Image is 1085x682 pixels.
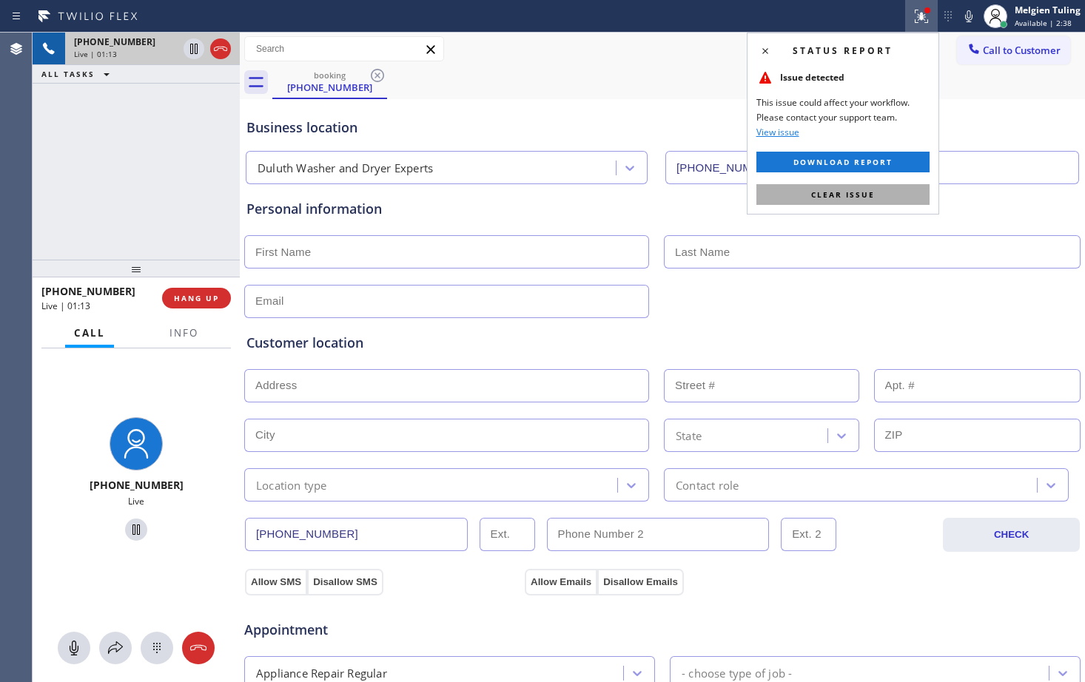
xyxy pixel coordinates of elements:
button: Mute [58,632,90,664]
div: Location type [256,476,327,493]
span: Live [128,495,144,507]
button: Call [65,319,114,348]
span: [PHONE_NUMBER] [41,284,135,298]
input: Last Name [664,235,1081,269]
div: Appliance Repair Regular [256,664,387,681]
span: [PHONE_NUMBER] [74,36,155,48]
input: Address [244,369,649,402]
div: booking [274,70,386,81]
span: Appointment [244,620,521,640]
button: Mute [958,6,979,27]
button: Disallow SMS [307,569,383,595]
div: (470) 370-7570 [274,66,386,98]
span: Available | 2:38 [1015,18,1072,28]
button: Hang up [182,632,215,664]
div: [PHONE_NUMBER] [274,81,386,94]
input: Phone Number 2 [547,518,770,551]
div: Melgien Tuling [1015,4,1081,16]
div: Customer location [246,333,1078,353]
span: ALL TASKS [41,69,95,79]
button: Allow Emails [525,569,597,595]
div: Personal information [246,199,1078,219]
span: HANG UP [174,293,219,303]
span: [PHONE_NUMBER] [90,478,184,492]
input: Email [244,285,649,318]
button: Hold Customer [184,38,204,59]
span: Live | 01:13 [74,49,117,59]
span: Call [74,326,105,340]
input: Street # [664,369,859,402]
span: Live | 01:13 [41,300,90,312]
button: Hold Customer [125,519,147,541]
input: City [244,419,649,452]
div: - choose type of job - [682,664,792,681]
button: Open directory [99,632,132,664]
div: Contact role [676,476,739,493]
button: Allow SMS [245,569,307,595]
input: ZIP [874,419,1081,452]
button: Hang up [210,38,231,59]
input: First Name [244,235,649,269]
span: Info [169,326,198,340]
div: Duluth Washer and Dryer Experts [258,160,433,177]
button: Call to Customer [957,36,1070,64]
div: State [676,427,702,444]
input: Apt. # [874,369,1081,402]
input: Phone Number [245,518,468,551]
input: Ext. [480,518,535,551]
button: ALL TASKS [33,65,124,83]
button: CHECK [943,518,1080,552]
input: Phone Number [665,151,1079,184]
div: Business location [246,118,1078,138]
input: Search [245,37,443,61]
button: HANG UP [162,288,231,308]
span: Call to Customer [983,44,1061,57]
button: Info [161,319,207,348]
button: Disallow Emails [597,569,684,595]
input: Ext. 2 [781,518,836,551]
button: Open dialpad [141,632,173,664]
